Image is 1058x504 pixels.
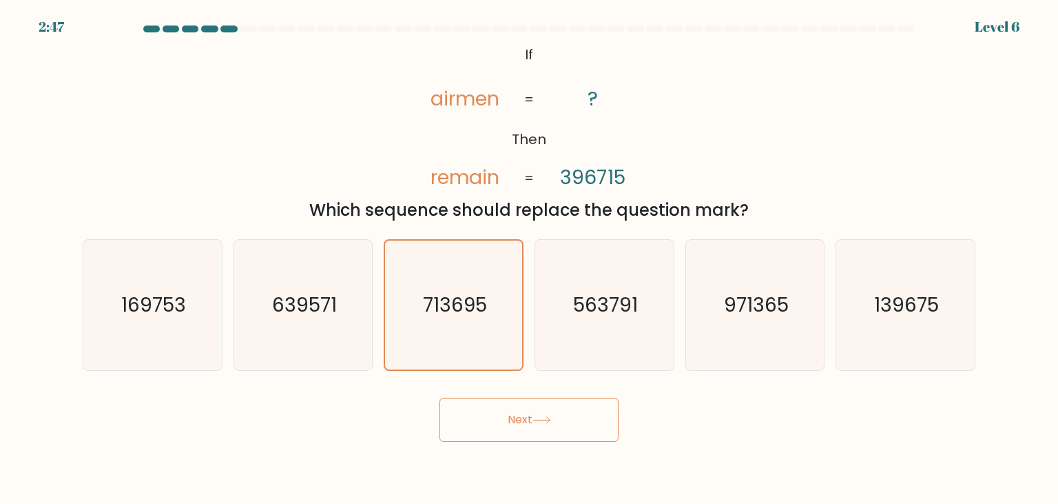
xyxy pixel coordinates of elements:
tspan: ? [588,85,598,112]
text: 563791 [573,291,638,319]
tspan: = [524,90,534,109]
button: Next [439,398,619,442]
tspan: airmen [431,85,499,112]
text: 169753 [121,291,186,319]
tspan: If [525,45,533,64]
svg: @import url('[URL][DOMAIN_NAME]); [406,41,652,192]
tspan: 396715 [560,163,625,191]
tspan: remain [431,163,499,191]
text: 139675 [874,291,939,319]
div: 2:47 [39,17,64,37]
div: Which sequence should replace the question mark? [91,198,967,223]
text: 639571 [272,291,337,319]
text: 971365 [724,291,789,319]
tspan: = [524,168,534,188]
text: 713695 [423,292,487,319]
tspan: Then [512,130,546,149]
div: Level 6 [975,17,1019,37]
